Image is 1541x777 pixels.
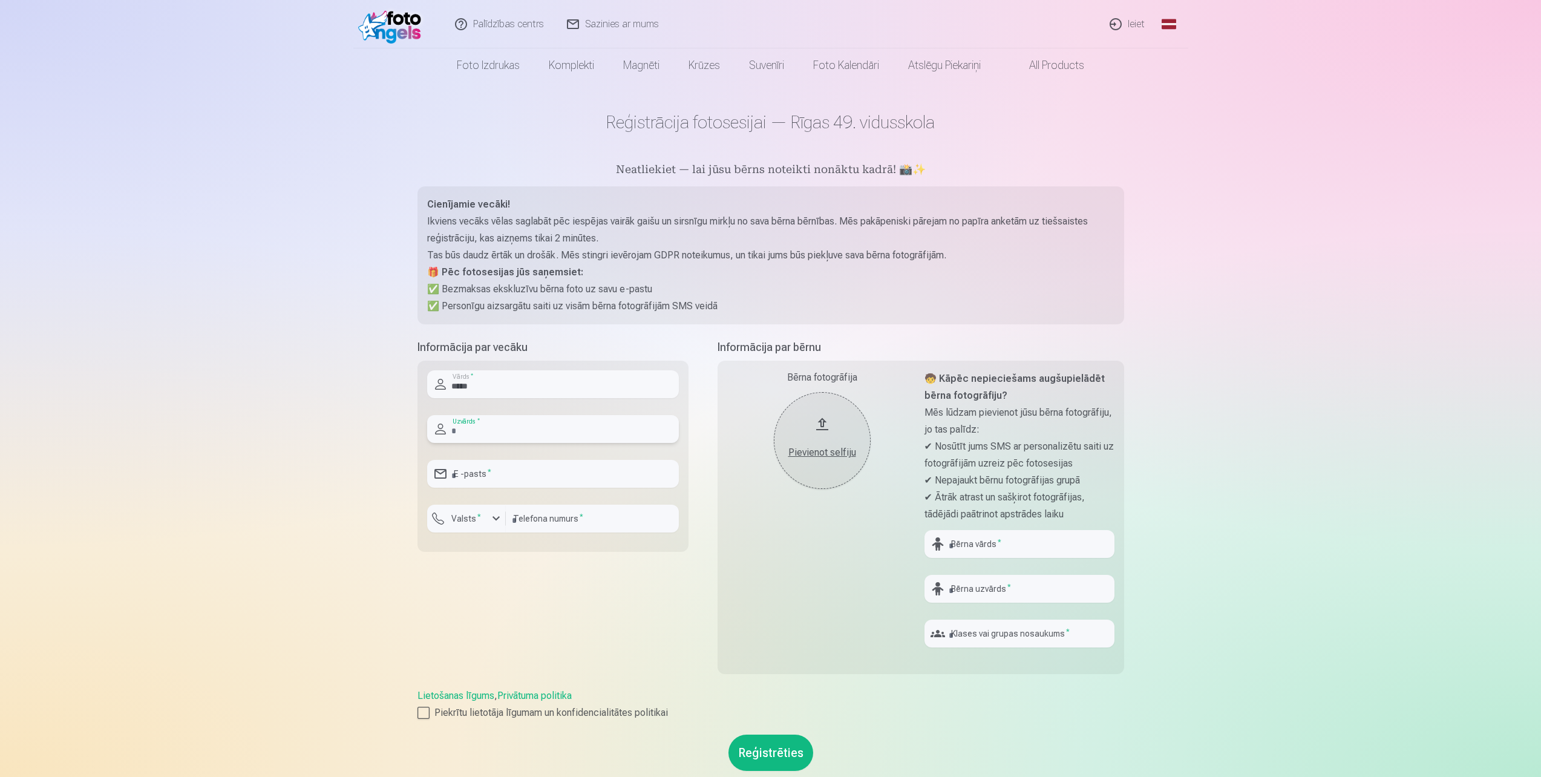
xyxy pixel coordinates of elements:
a: Komplekti [534,48,609,82]
p: ✔ Nepajaukt bērnu fotogrāfijas grupā [924,472,1114,489]
a: Privātuma politika [497,690,572,701]
div: Pievienot selfiju [786,445,859,460]
a: Krūzes [674,48,735,82]
strong: 🧒 Kāpēc nepieciešams augšupielādēt bērna fotogrāfiju? [924,373,1105,401]
button: Pievienot selfiju [774,392,871,489]
h1: Reģistrācija fotosesijai — Rīgas 49. vidusskola [417,111,1124,133]
div: Bērna fotogrāfija [727,370,917,385]
button: Reģistrēties [728,735,813,771]
p: Tas būs daudz ērtāk un drošāk. Mēs stingri ievērojam GDPR noteikumus, un tikai jums būs piekļuve ... [427,247,1114,264]
a: Lietošanas līgums [417,690,494,701]
strong: Cienījamie vecāki! [427,198,510,210]
a: All products [995,48,1099,82]
label: Piekrītu lietotāja līgumam un konfidencialitātes politikai [417,706,1124,720]
h5: Informācija par bērnu [718,339,1124,356]
a: Magnēti [609,48,674,82]
p: ✔ Nosūtīt jums SMS ar personalizētu saiti uz fotogrāfijām uzreiz pēc fotosesijas [924,438,1114,472]
a: Foto kalendāri [799,48,894,82]
strong: 🎁 Pēc fotosesijas jūs saņemsiet: [427,266,583,278]
p: ✔ Ātrāk atrast un sašķirot fotogrāfijas, tādējādi paātrinot apstrādes laiku [924,489,1114,523]
h5: Informācija par vecāku [417,339,689,356]
a: Suvenīri [735,48,799,82]
p: ✅ Bezmaksas ekskluzīvu bērna foto uz savu e-pastu [427,281,1114,298]
p: ✅ Personīgu aizsargātu saiti uz visām bērna fotogrāfijām SMS veidā [427,298,1114,315]
div: , [417,689,1124,720]
p: Ikviens vecāks vēlas saglabāt pēc iespējas vairāk gaišu un sirsnīgu mirkļu no sava bērna bērnības... [427,213,1114,247]
button: Valsts* [427,505,506,533]
p: Mēs lūdzam pievienot jūsu bērna fotogrāfiju, jo tas palīdz: [924,404,1114,438]
a: Foto izdrukas [442,48,534,82]
h5: Neatliekiet — lai jūsu bērns noteikti nonāktu kadrā! 📸✨ [417,162,1124,179]
label: Valsts [447,513,486,525]
img: /fa1 [358,5,428,44]
a: Atslēgu piekariņi [894,48,995,82]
